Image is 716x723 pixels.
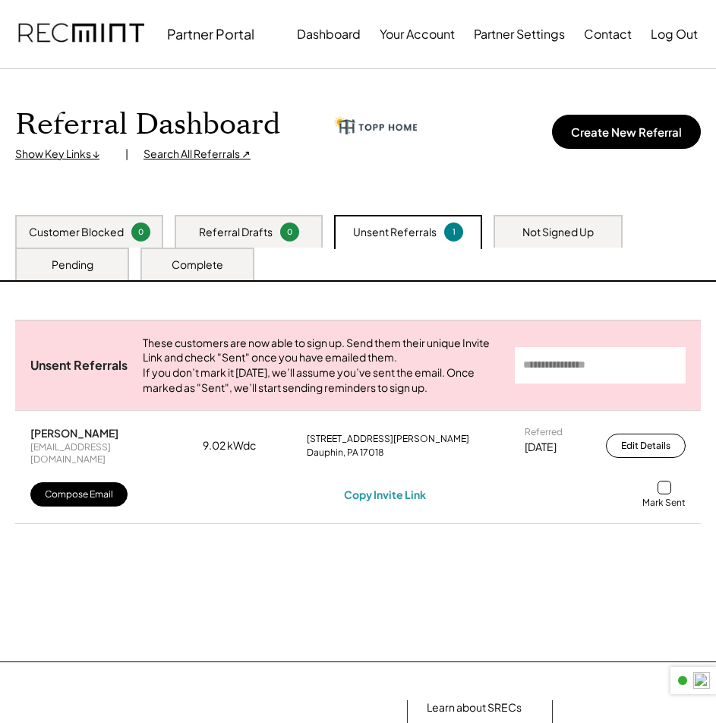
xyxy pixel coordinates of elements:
div: 0 [282,226,297,238]
div: Unsent Referrals [30,358,128,374]
div: Dauphin, PA 17018 [307,447,384,459]
img: recmint-logotype%403x.png [18,8,144,60]
div: [STREET_ADDRESS][PERSON_NAME] [307,433,469,445]
div: Unsent Referrals [353,225,437,240]
button: Log Out [651,19,698,49]
button: Partner Settings [474,19,565,49]
button: Compose Email [30,482,128,507]
div: Complete [172,257,223,273]
button: Dashboard [297,19,361,49]
div: Pending [52,257,93,273]
div: These customers are now able to sign up. Send them their unique Invite Link and check "Sent" once... [143,336,500,395]
div: Show Key Links ↓ [15,147,110,162]
div: Partner Portal [167,25,254,43]
div: Referred [525,426,563,438]
div: Referral Drafts [199,225,273,240]
div: Mark Sent [642,497,686,509]
div: [PERSON_NAME] [30,426,118,440]
a: Learn about SRECs [427,700,522,715]
button: Contact [584,19,632,49]
div: Copy Invite Link [344,488,426,501]
div: Customer Blocked [29,225,124,240]
div: 1 [446,226,461,238]
div: [EMAIL_ADDRESS][DOMAIN_NAME] [30,441,175,465]
div: Search All Referrals ↗ [144,147,251,162]
button: Edit Details [606,434,686,458]
div: [DATE] [525,440,557,455]
div: 0 [134,226,148,238]
button: Create New Referral [552,115,701,149]
div: | [125,147,128,162]
div: 9.02 kWdc [203,438,279,453]
img: cropped-topp-home-logo.png [333,115,417,134]
div: Not Signed Up [522,225,594,240]
button: Your Account [380,19,455,49]
h1: Referral Dashboard [15,107,280,143]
